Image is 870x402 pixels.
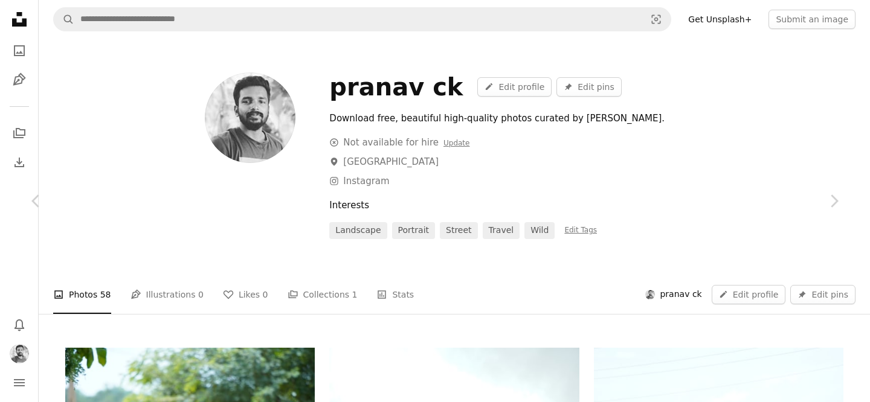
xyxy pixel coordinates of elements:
form: Find visuals sitewide [53,7,671,31]
button: Notifications [7,313,31,337]
a: Edit profile [712,285,786,304]
a: Instagram [329,176,389,187]
a: Edit Tags [564,226,597,235]
img: Avatar of user pranav ck [205,72,295,163]
a: Portrait [392,222,435,239]
button: Menu [7,371,31,395]
span: Edit Tags [564,226,597,234]
div: Not available for hire [329,135,469,150]
img: Avatar of user pranav ck [10,344,29,363]
span: 0 [198,288,204,301]
a: Collections [7,121,31,145]
a: Next [797,143,870,259]
a: Likes 0 [223,275,268,314]
a: Illustrations [7,68,31,92]
div: Download free, beautiful high-quality photos curated by [PERSON_NAME]. [329,111,689,126]
button: Edit pins [556,77,622,97]
div: Interests [329,198,843,212]
a: Get Unsplash+ [681,10,759,29]
button: Profile [7,342,31,366]
button: Visual search [642,8,671,31]
a: travel [483,222,520,239]
a: Edit profile [477,77,552,97]
button: Submit an image [768,10,855,29]
a: [GEOGRAPHIC_DATA] [329,156,439,167]
a: Collections 1 [288,275,358,314]
a: landscape [329,222,387,239]
a: Update [443,139,469,147]
a: Street [440,222,478,239]
a: Wild [524,222,555,239]
button: Search Unsplash [54,8,74,31]
span: 0 [263,288,268,301]
div: pranav ck [329,72,463,101]
a: Stats [376,275,414,314]
a: Illustrations 0 [130,275,204,314]
span: pranav ck [660,289,701,301]
a: Photos [7,39,31,63]
button: Edit pins [790,285,855,304]
img: Avatar of user pranav ck [645,290,655,299]
span: 1 [352,288,358,301]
